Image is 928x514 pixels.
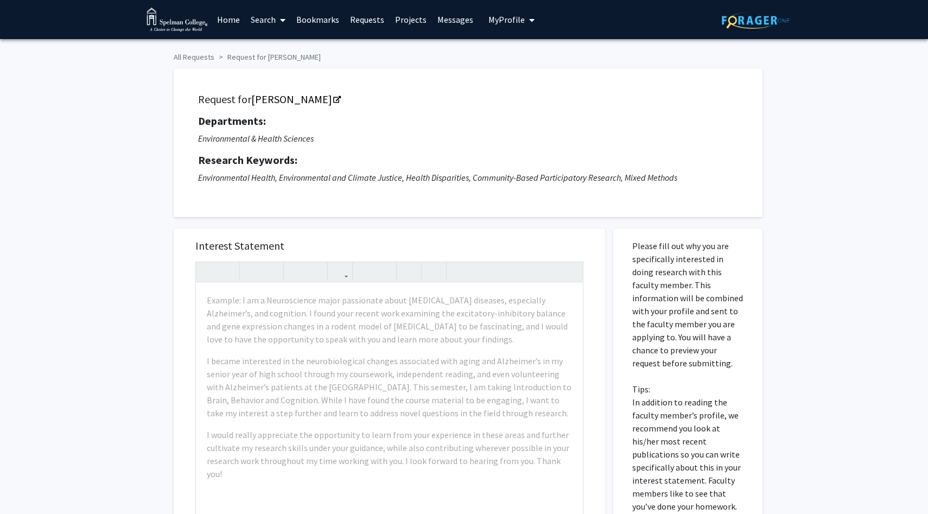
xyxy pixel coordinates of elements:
[198,93,738,106] h5: Request for
[207,428,572,480] p: I would really appreciate the opportunity to learn from your experience in these areas and furthe...
[399,262,418,281] button: Remove format
[291,1,345,39] a: Bookmarks
[262,262,281,281] button: Emphasis (Ctrl + I)
[174,47,754,63] ol: breadcrumb
[722,12,790,29] img: ForagerOne Logo
[390,1,432,39] a: Projects
[374,262,393,281] button: Ordered list
[488,14,525,25] span: My Profile
[198,133,314,144] i: Environmental & Health Sciences
[147,8,208,32] img: Spelman College Logo
[198,172,677,183] i: Environmental Health, Environmental and Climate Justice, Health Disparities, Community-Based Part...
[345,1,390,39] a: Requests
[207,354,572,420] p: I became interested in the neurobiological changes associated with aging and Alzheimer’s in my se...
[174,52,214,62] a: All Requests
[199,262,218,281] button: Undo (Ctrl + Z)
[243,262,262,281] button: Strong (Ctrl + B)
[245,1,291,39] a: Search
[212,1,245,39] a: Home
[251,92,340,106] a: Opens in a new tab
[561,262,580,281] button: Fullscreen
[432,1,479,39] a: Messages
[218,262,237,281] button: Redo (Ctrl + Y)
[195,239,583,252] h5: Interest Statement
[198,114,266,128] strong: Departments:
[330,262,349,281] button: Link
[287,262,306,281] button: Superscript
[198,153,297,167] strong: Research Keywords:
[355,262,374,281] button: Unordered list
[8,465,46,506] iframe: Chat
[214,52,321,63] li: Request for [PERSON_NAME]
[424,262,443,281] button: Insert horizontal rule
[306,262,325,281] button: Subscript
[207,294,572,346] p: Example: I am a Neuroscience major passionate about [MEDICAL_DATA] diseases, especially Alzheimer...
